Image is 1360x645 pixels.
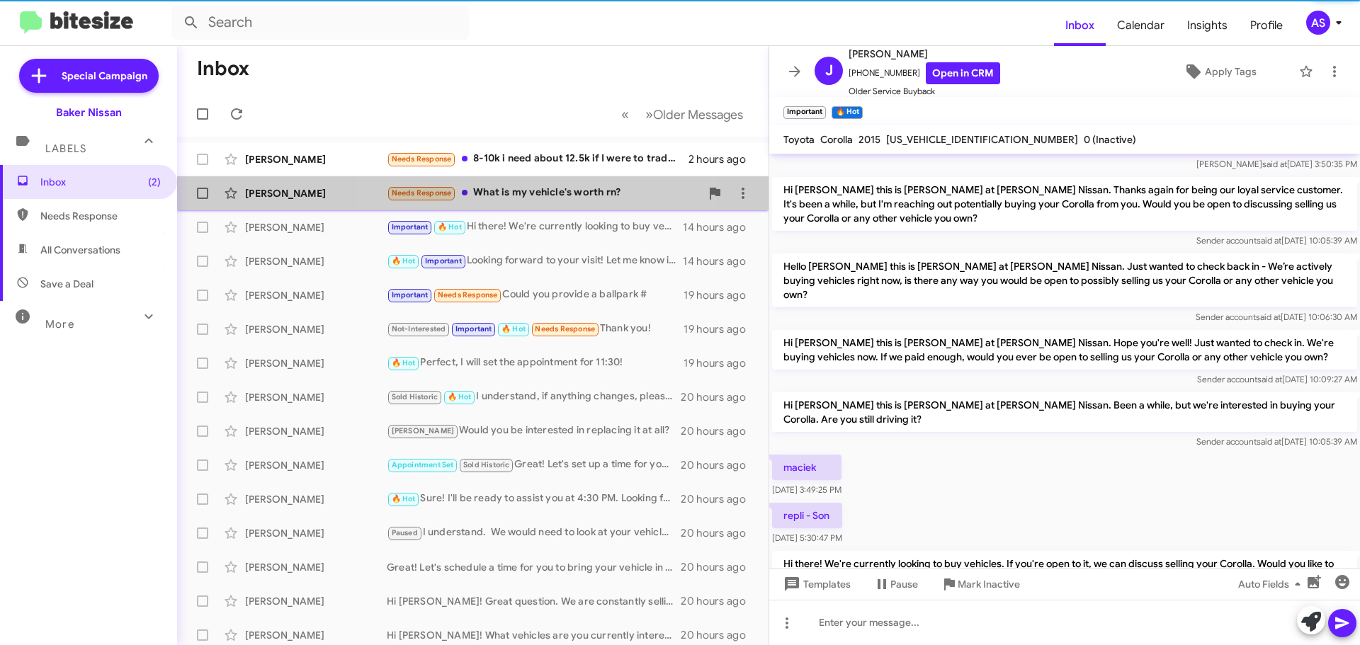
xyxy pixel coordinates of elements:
div: I understand, if anything changes, please let us know! Thank you. [387,389,681,405]
div: [PERSON_NAME] [245,288,387,302]
div: [PERSON_NAME] [245,390,387,404]
div: Thank you! [387,321,684,337]
span: Needs Response [535,324,595,333]
div: Baker Nissan [56,105,122,120]
span: » [645,105,653,123]
span: said at [1257,235,1281,246]
div: Perfect, I will set the appointment for 11:30! [387,355,684,371]
span: [US_VEHICLE_IDENTIFICATION_NUMBER] [886,133,1078,146]
div: 14 hours ago [683,254,757,268]
span: Older Service Buyback [849,84,1000,98]
span: Older Messages [653,107,743,122]
div: [PERSON_NAME] [245,356,387,370]
span: Templates [781,571,851,597]
span: Sender account [DATE] 10:06:30 AM [1196,312,1357,322]
button: Previous [613,100,637,129]
span: Needs Response [392,188,452,198]
div: [PERSON_NAME] [245,322,387,336]
div: I understand. We would need to look at your vehicle and determine the value, and look at options ... [387,525,681,541]
span: 🔥 Hot [392,494,416,503]
span: [PERSON_NAME] [849,45,1000,62]
span: said at [1256,312,1281,322]
span: 🔥 Hot [392,358,416,367]
span: Mark Inactive [958,571,1020,597]
p: repli - Son [772,503,842,528]
p: Hi [PERSON_NAME] this is [PERSON_NAME] at [PERSON_NAME] Nissan. Been a while, but we're intereste... [772,392,1357,432]
span: Important [392,222,429,232]
div: 20 hours ago [681,390,757,404]
span: More [45,318,74,331]
span: [PERSON_NAME] [392,426,455,435]
a: Calendar [1106,5,1176,46]
span: J [825,59,833,82]
div: [PERSON_NAME] [245,152,387,166]
span: Apply Tags [1205,59,1257,84]
p: Hi [PERSON_NAME] this is [PERSON_NAME] at [PERSON_NAME] Nissan. Hope you're well! Just wanted to ... [772,330,1357,370]
small: 🔥 Hot [832,106,862,119]
span: 0 (Inactive) [1084,133,1136,146]
span: Special Campaign [62,69,147,83]
span: Auto Fields [1238,571,1306,597]
div: AS [1306,11,1330,35]
div: 19 hours ago [684,356,757,370]
span: Important [392,290,429,299]
span: Paused [392,528,418,537]
span: said at [1257,436,1281,447]
div: 20 hours ago [681,628,757,642]
p: Hello [PERSON_NAME] this is [PERSON_NAME] at [PERSON_NAME] Nissan. Just wanted to check back in -... [772,253,1357,307]
div: 8-10k i need about 12.5k if I were to trade it in towards another car how much could I get (I sti... [387,151,688,167]
div: Could you provide a ballpark # [387,287,684,303]
a: Inbox [1054,5,1106,46]
span: Labels [45,142,86,155]
span: Sender account [DATE] 10:09:27 AM [1197,374,1357,384]
button: Mark Inactive [929,571,1031,597]
h1: Inbox [197,57,249,80]
span: 🔥 Hot [438,222,462,232]
small: Important [783,106,826,119]
div: 20 hours ago [681,458,757,472]
span: Needs Response [40,209,161,223]
span: Sold Historic [463,460,510,469]
div: 20 hours ago [681,526,757,540]
span: Important [455,324,492,333]
span: [DATE] 3:49:25 PM [772,484,841,495]
div: [PERSON_NAME] [245,526,387,540]
p: Hi there! We're currently looking to buy vehicles. If you're open to it, we can discuss selling y... [772,551,1357,590]
button: Next [637,100,752,129]
span: Sender account [DATE] 10:05:39 AM [1196,235,1357,246]
span: All Conversations [40,243,120,257]
div: 20 hours ago [681,594,757,608]
div: [PERSON_NAME] [245,424,387,438]
span: Profile [1239,5,1294,46]
span: Important [425,256,462,266]
div: [PERSON_NAME] [245,458,387,472]
div: [PERSON_NAME] [245,594,387,608]
a: Insights [1176,5,1239,46]
span: 🔥 Hot [501,324,526,333]
input: Search [171,6,469,40]
p: Hi [PERSON_NAME] this is [PERSON_NAME] at [PERSON_NAME] Nissan. Thanks again for being our loyal ... [772,177,1357,231]
span: Sold Historic [392,392,438,401]
span: Inbox [40,175,161,189]
div: [PERSON_NAME] [245,560,387,574]
span: said at [1262,159,1287,169]
p: maciek [772,455,841,480]
span: Appointment Set [392,460,454,469]
div: Hi [PERSON_NAME]! What vehicles are you currently interested in, besides the 2021 Traverse? We mi... [387,628,681,642]
button: Templates [769,571,862,597]
div: 19 hours ago [684,322,757,336]
div: Great! Let's set up a time for you to come in and discuss your Armada. When would you be availabl... [387,457,681,473]
div: [PERSON_NAME] [245,254,387,268]
div: [PERSON_NAME] [245,628,387,642]
div: Great! Let's schedule a time for you to bring your vehicle in for an appraisal. How does [DATE] a... [387,560,681,574]
span: said at [1257,374,1282,384]
span: (2) [148,175,161,189]
button: Apply Tags [1147,59,1292,84]
a: Special Campaign [19,59,159,93]
div: 2 hours ago [688,152,757,166]
span: Needs Response [438,290,498,299]
div: Hi [PERSON_NAME]! Great question. We are constantly selling our pre-owned inventory, and sometime... [387,594,681,608]
span: Needs Response [392,154,452,164]
span: Toyota [783,133,815,146]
